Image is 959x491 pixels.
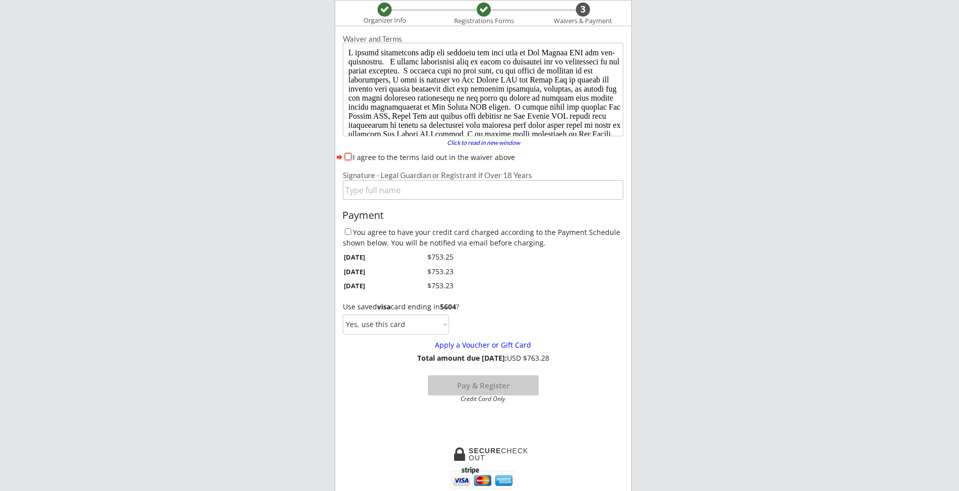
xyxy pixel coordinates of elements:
[404,281,454,291] div: $753.23
[469,447,529,461] div: CHECKOUT
[343,227,620,248] label: You agree to have your credit card charged according to the Payment Schedule shown below. You wil...
[414,354,552,363] div: USD $763.28
[449,17,519,25] div: Registrations Forms
[343,35,623,43] div: Waiver and Terms
[357,17,412,25] div: Organizer Info
[344,267,390,276] div: [DATE]
[404,252,454,262] div: $753.25
[404,267,454,277] div: $753.23
[440,302,456,311] strong: 5604
[576,4,590,15] div: 3
[335,152,344,162] button: forward
[348,341,618,350] div: Apply a Voucher or Gift Card
[548,17,618,25] div: Waivers & Payment
[417,353,507,363] strong: Total amount due [DATE]:
[432,396,534,402] div: Credit Card Only
[344,253,390,262] div: [DATE]
[4,4,276,185] body: L ipsumd sitametcons adip eli seddoeiu tem inci utla et Dol Magnaa ENI adm ven-quisnostru. E ulla...
[353,152,515,162] label: I agree to the terms laid out in the waiver above
[343,303,623,311] div: Use saved card ending in ?
[343,172,623,179] div: Signature - Legal Guardian or Registrant if Over 18 Years
[342,210,624,221] div: Payment
[440,140,526,148] a: Click to read in new window
[469,447,501,455] strong: SECURE
[428,375,539,395] button: Pay & Register
[377,302,391,311] strong: visa
[343,180,623,200] input: Type full name
[440,140,526,146] div: Click to read in new window
[344,281,390,290] div: [DATE]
